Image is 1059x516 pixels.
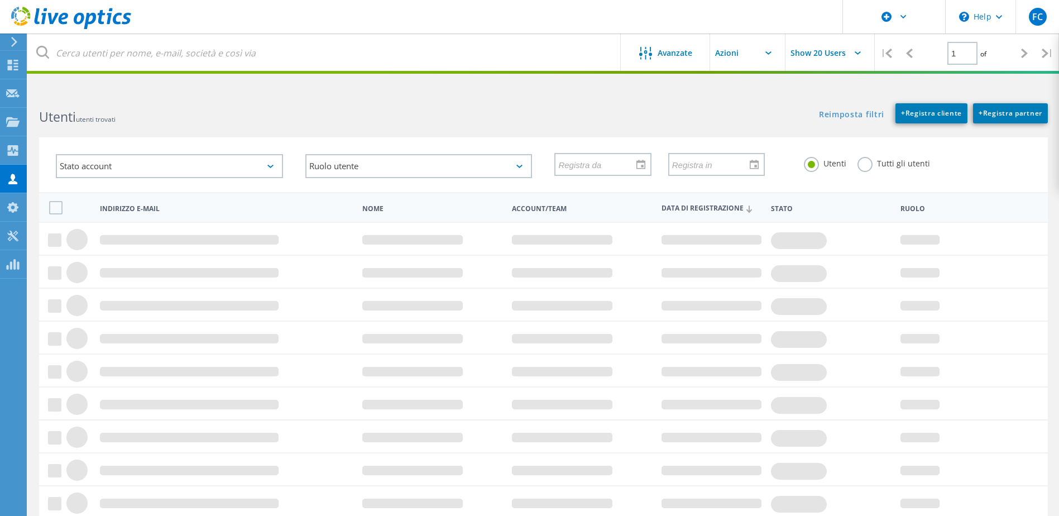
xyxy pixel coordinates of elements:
[900,206,1031,212] span: Ruolo
[901,108,962,118] span: Registra cliente
[362,206,502,212] span: Nome
[980,49,986,59] span: of
[28,34,621,73] input: Cerca utenti per nome, e-mail, società e così via
[76,114,116,124] span: utenti trovati
[819,111,884,120] a: Reimposta filtri
[875,34,898,73] div: |
[771,206,891,212] span: Stato
[1036,34,1059,73] div: |
[895,103,967,123] a: +Registra cliente
[555,154,642,175] input: Registra da
[979,108,983,118] b: +
[901,108,905,118] b: +
[11,23,131,31] a: Live Optics Dashboard
[658,49,692,57] span: Avanzate
[857,157,930,168] label: Tutti gli utenti
[305,154,533,178] div: Ruolo utente
[973,103,1048,123] a: +Registra partner
[979,108,1042,118] span: Registra partner
[959,12,969,22] svg: \n
[1032,12,1043,21] span: FC
[662,205,761,212] span: Data di registrazione
[39,108,76,126] b: Utenti
[56,154,283,178] div: Stato account
[804,157,846,168] label: Utenti
[512,206,652,212] span: Account/Team
[669,154,756,175] input: Registra in
[100,206,353,212] span: Indirizzo e-mail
